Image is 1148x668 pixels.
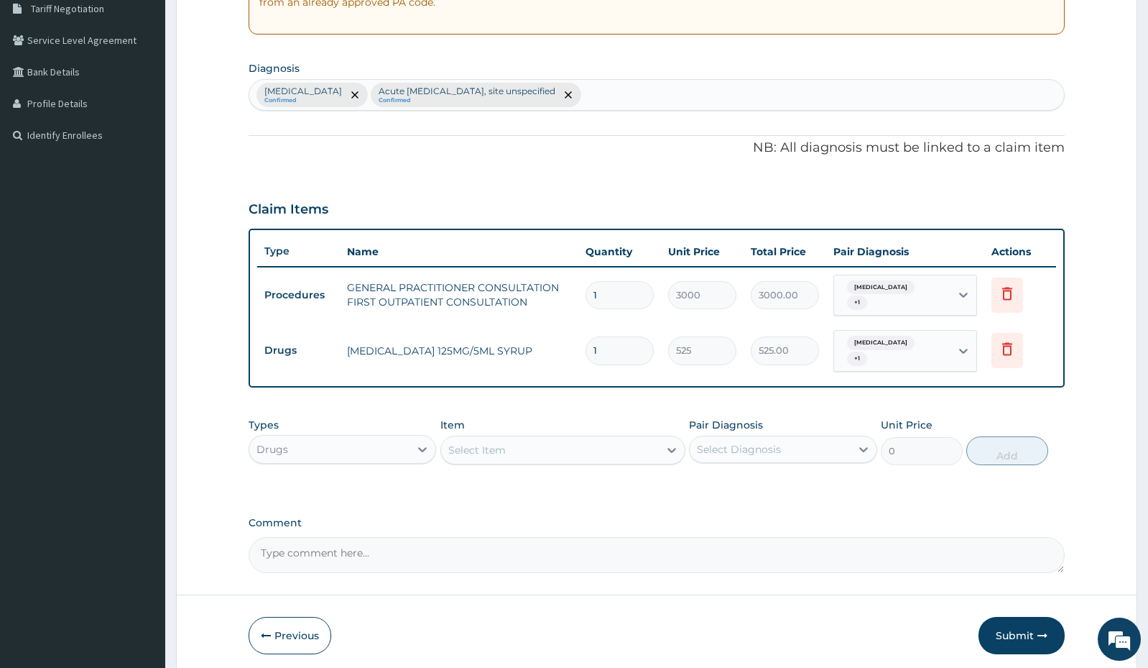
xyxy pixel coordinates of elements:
[689,418,763,432] label: Pair Diagnosis
[236,7,270,42] div: Minimize live chat window
[256,442,288,457] div: Drugs
[379,86,555,97] p: Acute [MEDICAL_DATA], site unspecified
[264,86,342,97] p: [MEDICAL_DATA]
[257,238,340,265] th: Type
[340,273,578,316] td: GENERAL PRACTITIONER CONSULTATION FIRST OUTPATIENT CONSULTATION
[697,442,781,457] div: Select Diagnosis
[7,393,274,443] textarea: Type your message and hit 'Enter'
[966,436,1048,465] button: Add
[661,237,744,266] th: Unit Price
[440,418,465,432] label: Item
[847,336,915,350] span: [MEDICAL_DATA]
[881,418,932,432] label: Unit Price
[249,61,300,76] label: Diagnosis
[348,88,361,101] span: remove selection option
[31,2,104,15] span: Tariff Negotiation
[249,139,1065,157] p: NB: All diagnosis must be linked to a claim item
[744,237,826,266] th: Total Price
[847,280,915,295] span: [MEDICAL_DATA]
[83,181,198,326] span: We're online!
[264,97,342,104] small: Confirmed
[257,282,340,308] td: Procedures
[257,337,340,364] td: Drugs
[578,237,661,266] th: Quantity
[978,617,1065,654] button: Submit
[75,81,241,99] div: Chat with us now
[562,88,575,101] span: remove selection option
[340,237,578,266] th: Name
[249,202,328,218] h3: Claim Items
[448,443,506,457] div: Select Item
[379,97,555,104] small: Confirmed
[340,337,578,365] td: [MEDICAL_DATA] 125MG/5ML SYRUP
[984,237,1056,266] th: Actions
[249,419,279,431] label: Types
[847,296,867,310] span: + 1
[249,617,331,654] button: Previous
[249,517,1065,529] label: Comment
[826,237,984,266] th: Pair Diagnosis
[27,72,58,108] img: d_794563401_company_1708531726252_794563401
[847,352,867,366] span: + 1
